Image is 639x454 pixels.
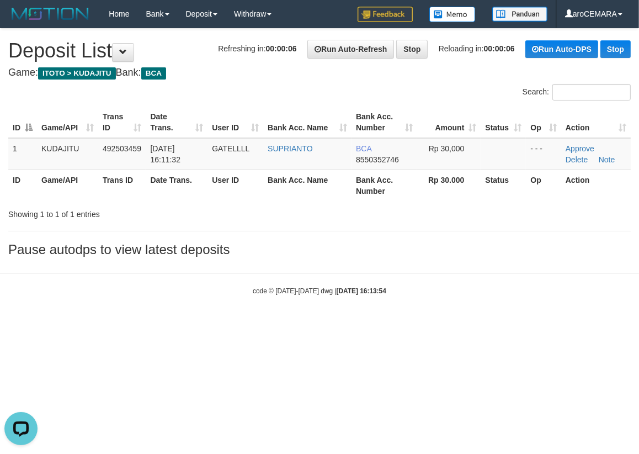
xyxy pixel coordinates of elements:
th: User ID [207,170,263,201]
strong: [DATE] 16:13:54 [337,287,386,295]
td: - - - [526,138,561,170]
th: Date Trans. [146,170,207,201]
h3: Pause autodps to view latest deposits [8,242,631,257]
h4: Game: Bank: [8,67,631,78]
small: code © [DATE]-[DATE] dwg | [253,287,386,295]
td: KUDAJITU [37,138,98,170]
th: Trans ID: activate to sort column ascending [98,107,146,138]
span: BCA [356,144,371,153]
a: Stop [600,40,631,58]
th: Game/API: activate to sort column ascending [37,107,98,138]
span: Rp 30,000 [429,144,465,153]
th: Action: activate to sort column ascending [561,107,631,138]
th: Status: activate to sort column ascending [481,107,526,138]
th: Date Trans.: activate to sort column ascending [146,107,207,138]
th: Action [561,170,631,201]
th: Bank Acc. Number [352,170,417,201]
label: Search: [523,84,631,101]
a: Stop [396,40,428,59]
th: Rp 30.000 [417,170,481,201]
th: ID [8,170,37,201]
th: Amount: activate to sort column ascending [417,107,481,138]
th: Op: activate to sort column ascending [526,107,561,138]
img: Button%20Memo.svg [429,7,476,22]
a: Delete [566,155,588,164]
th: Op [526,170,561,201]
h1: Deposit List [8,40,631,62]
span: GATELLLL [212,144,249,153]
th: Trans ID [98,170,146,201]
td: 1 [8,138,37,170]
div: Showing 1 to 1 of 1 entries [8,204,258,220]
span: 492503459 [103,144,141,153]
img: Feedback.jpg [358,7,413,22]
strong: 00:00:06 [266,44,297,53]
strong: 00:00:06 [484,44,515,53]
th: Bank Acc. Name: activate to sort column ascending [263,107,352,138]
th: Bank Acc. Name [263,170,352,201]
img: panduan.png [492,7,547,22]
input: Search: [552,84,631,101]
a: SUPRIANTO [268,144,312,153]
th: Game/API [37,170,98,201]
button: Open LiveChat chat widget [4,4,38,38]
span: Reloading in: [439,44,515,53]
span: [DATE] 16:11:32 [150,144,180,164]
span: ITOTO > KUDAJITU [38,67,116,80]
th: Status [481,170,526,201]
span: Refreshing in: [218,44,296,53]
th: Bank Acc. Number: activate to sort column ascending [352,107,417,138]
span: BCA [141,67,166,80]
th: ID: activate to sort column descending [8,107,37,138]
a: Approve [566,144,594,153]
a: Run Auto-DPS [525,40,598,58]
img: MOTION_logo.png [8,6,92,22]
a: Note [599,155,615,164]
span: Copy 8550352746 to clipboard [356,155,399,164]
th: User ID: activate to sort column ascending [207,107,263,138]
a: Run Auto-Refresh [307,40,394,59]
